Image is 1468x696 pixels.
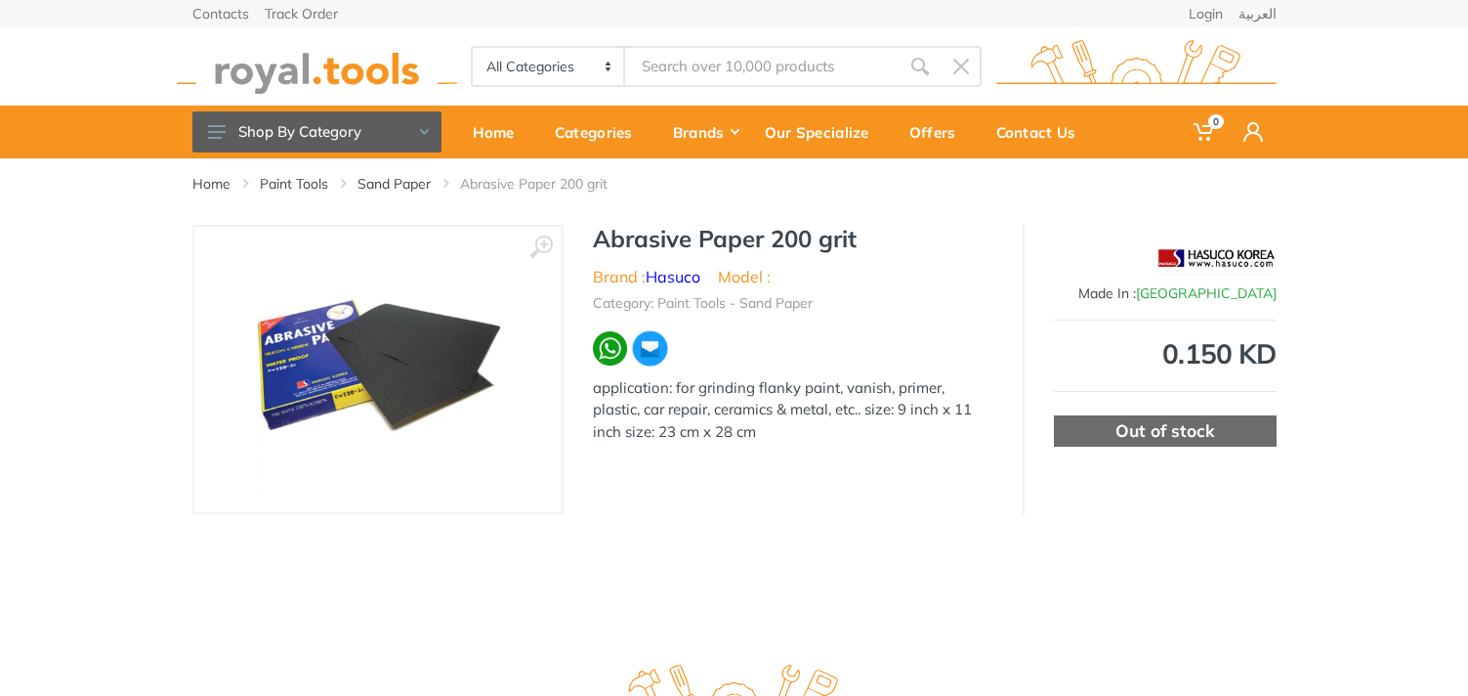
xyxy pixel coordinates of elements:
a: Sand Paper [357,174,431,194]
div: Home [459,111,541,152]
img: wa.webp [593,331,628,367]
button: Shop By Category [192,111,441,152]
a: Offers [896,106,983,158]
a: Paint Tools [260,174,328,194]
select: Category [473,48,626,85]
span: 0 [1208,114,1224,129]
a: Login [1189,7,1223,21]
img: Hasuco [1156,235,1277,283]
input: Site search [625,46,899,87]
img: royal.tools Logo [996,40,1277,94]
span: [GEOGRAPHIC_DATA] [1136,284,1277,302]
div: 0.150 KD [1054,340,1277,368]
a: Categories [541,106,659,158]
div: application: for grinding flanky paint, vanish, primer, plastic, car repair, ceramics & metal, et... [593,377,993,444]
img: ma.webp [631,329,669,368]
a: Track Order [265,7,338,21]
img: Royal Tools - Abrasive Paper 200 grit [255,246,501,493]
li: Category: Paint Tools - Sand Paper [593,293,813,314]
a: Hasuco [646,267,700,286]
a: Contacts [192,7,249,21]
a: Contact Us [983,106,1103,158]
div: Out of stock [1054,415,1277,447]
h1: Abrasive Paper 200 grit [593,225,993,253]
div: Contact Us [983,111,1103,152]
nav: breadcrumb [192,174,1277,194]
a: Home [459,106,541,158]
div: Our Specialize [751,111,896,152]
li: Abrasive Paper 200 grit [460,174,637,194]
a: Our Specialize [751,106,896,158]
div: Brands [659,111,751,152]
img: royal.tools Logo [177,40,457,94]
div: Offers [896,111,983,152]
a: العربية [1238,7,1277,21]
div: Categories [541,111,659,152]
div: Made In : [1054,283,1277,304]
li: Model : [718,265,771,288]
a: Home [192,174,231,194]
a: 0 [1180,106,1230,158]
li: Brand : [593,265,700,288]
